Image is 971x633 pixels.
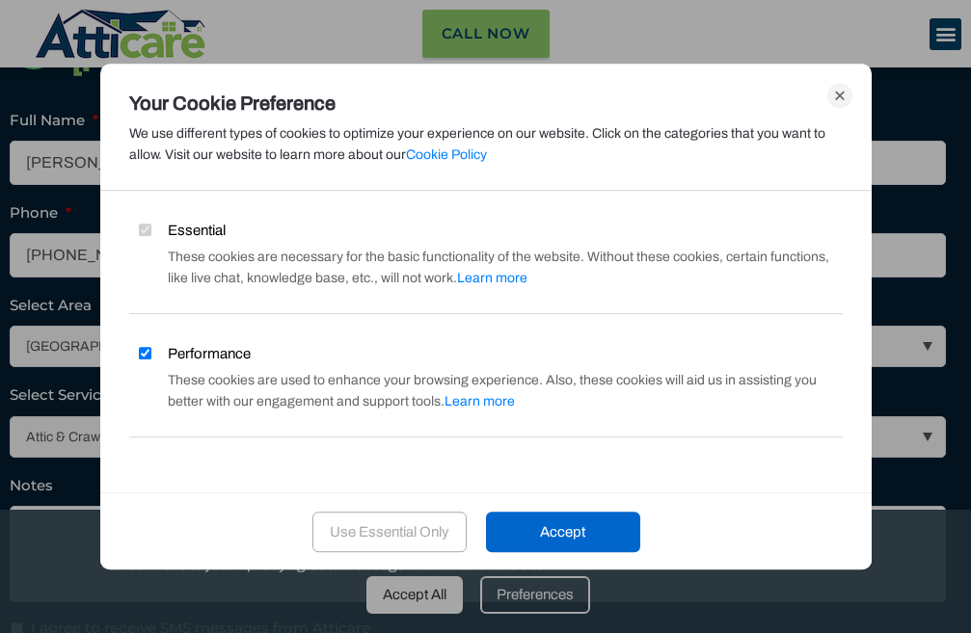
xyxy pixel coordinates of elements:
a: Cookie Policy [406,147,487,162]
input: Performance [139,347,151,359]
div: Your Cookie Preference [129,92,843,114]
div: These cookies are necessary for the basic functionality of the website. Without these cookies, ce... [129,247,843,289]
div: Accept [486,512,640,552]
span: Learn more [457,271,527,285]
div: We use different types of cookies to optimize your experience on our website. Click on the catego... [129,123,843,166]
span: Essential [168,220,226,241]
div: These cookies are used to enhance your browsing experience. Also, these cookies will aid us in as... [129,370,843,412]
span: Learn more [445,394,515,409]
div: Use Essential Only [312,512,467,552]
input: Essential [139,224,151,236]
span: Performance [168,343,251,364]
